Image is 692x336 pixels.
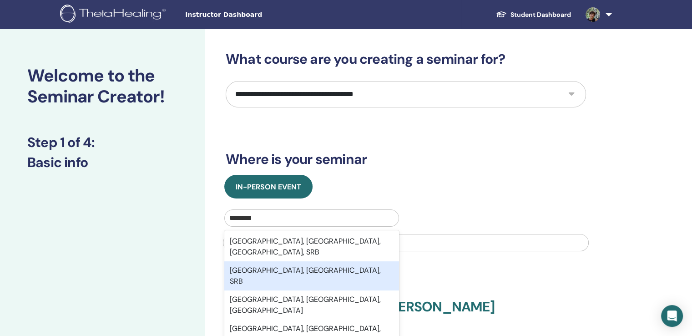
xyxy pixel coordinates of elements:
div: [GEOGRAPHIC_DATA], [GEOGRAPHIC_DATA], [GEOGRAPHIC_DATA] [224,290,399,320]
h3: What course are you creating a seminar for? [226,51,586,67]
img: graduation-cap-white.svg [496,10,507,18]
img: default.jpg [586,7,600,22]
img: logo.png [60,5,169,25]
div: [GEOGRAPHIC_DATA], [GEOGRAPHIC_DATA], [GEOGRAPHIC_DATA], SRB [224,232,399,261]
h3: Confirm your details [226,279,586,295]
button: In-Person Event [224,175,313,199]
h3: Where is your seminar [226,151,586,168]
a: Student Dashboard [489,6,578,23]
h3: Step 1 of 4 : [27,134,177,151]
h3: You and the Creator with [PERSON_NAME] [226,299,586,326]
div: [GEOGRAPHIC_DATA], [GEOGRAPHIC_DATA], SRB [224,261,399,290]
span: Instructor Dashboard [185,10,322,20]
span: In-Person Event [236,182,301,192]
div: Open Intercom Messenger [661,305,683,327]
h3: Basic info [27,154,177,171]
h2: Welcome to the Seminar Creator! [27,66,177,107]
